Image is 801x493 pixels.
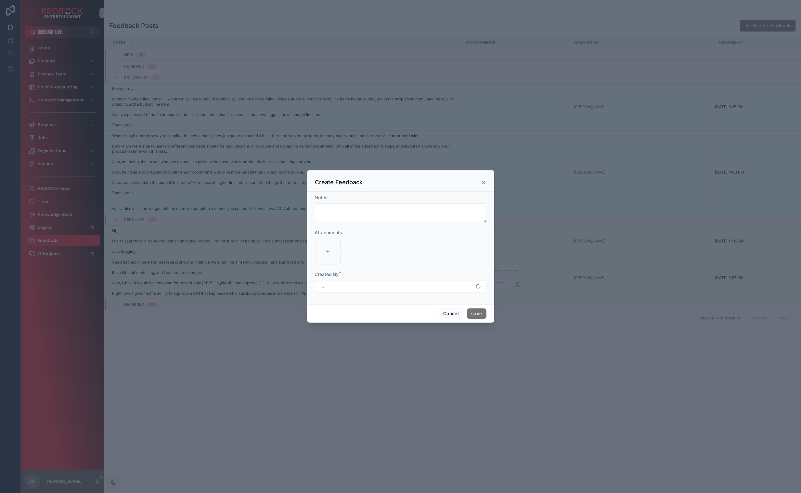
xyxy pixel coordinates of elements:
button: save [467,308,486,319]
span: ... [320,283,324,290]
h3: Create Feedback [315,178,363,186]
span: Attachments [315,230,342,235]
button: Cancel [439,308,463,319]
span: Notes [315,195,328,200]
span: Created By [315,271,339,277]
button: Select Button [315,280,486,292]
